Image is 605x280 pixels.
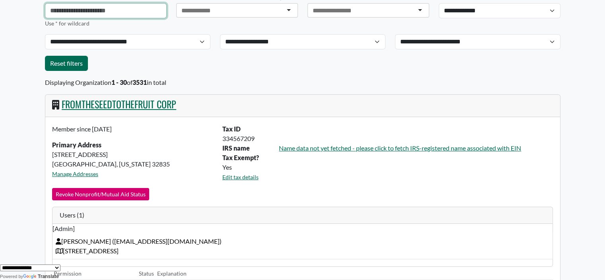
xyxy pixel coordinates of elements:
div: Yes [218,163,558,172]
b: Tax Exempt? [222,154,259,161]
div: Users (1) [53,207,552,224]
a: Translate [23,274,59,279]
a: Reset filters [45,56,88,71]
div: [STREET_ADDRESS] [GEOGRAPHIC_DATA], [US_STATE] 32835 [47,124,218,188]
img: Google Translate [23,274,38,280]
a: Name data not yet fetched - please click to fetch IRS-registered name associated with EIN [279,144,521,152]
a: Edit tax details [222,174,259,180]
b: Tax ID [222,125,241,133]
b: 1 - 30 [111,78,127,86]
button: Revoke Nonprofit/Mutual Aid Status [52,188,149,200]
small: Use * for wildcard [45,20,89,27]
p: Member since [DATE] [52,124,213,134]
strong: Primary Address [52,141,101,149]
td: [PERSON_NAME] ( [EMAIL_ADDRESS][DOMAIN_NAME] ) [STREET_ADDRESS] [53,233,552,259]
a: FROMTHESEEDTOTHEFRUIT CORP [62,97,176,111]
a: Manage Addresses [52,170,98,177]
div: 334567209 [218,134,558,143]
b: 3531 [132,78,147,86]
span: [Admin] [53,224,552,233]
strong: IRS name [222,144,250,152]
